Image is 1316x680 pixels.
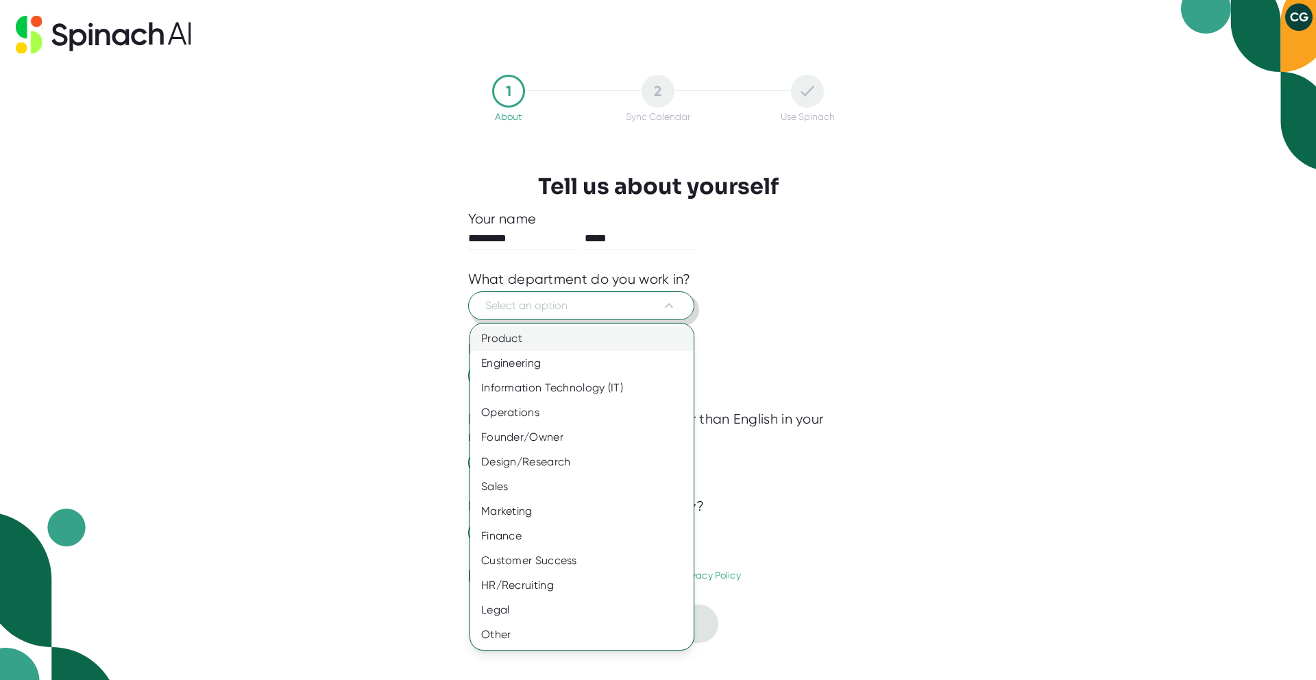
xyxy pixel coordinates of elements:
div: Engineering [470,351,694,376]
div: Other [470,622,694,647]
div: Operations [470,400,694,425]
div: Design/Research [470,450,694,474]
div: Product [470,326,694,351]
div: HR/Recruiting [470,573,694,598]
div: Finance [470,524,694,548]
div: Marketing [470,499,694,524]
div: Information Technology (IT) [470,376,694,400]
div: Legal [470,598,694,622]
div: Customer Success [470,548,694,573]
div: Sales [470,474,694,499]
div: Founder/Owner [470,425,694,450]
